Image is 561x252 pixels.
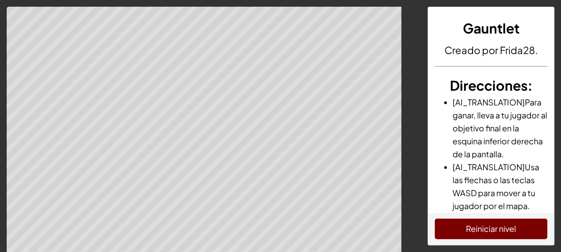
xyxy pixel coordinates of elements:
[453,160,547,212] li: [AI_TRANSLATION]Usa las flechas o las teclas WASD para mover a tu jugador por el mapa.
[435,76,547,96] h3: :
[435,18,547,38] h3: Gauntlet
[453,96,547,160] li: [AI_TRANSLATION]Para ganar, lleva a tu jugador al objetivo final en la esquina inferior derecha d...
[435,43,547,57] h4: Creado por Frida28.
[453,212,547,238] li: [AI_TRANSLATION]Escribe R para reiniciar el juego.
[449,77,527,94] span: Direcciones
[435,218,547,239] button: Reiniciar nivel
